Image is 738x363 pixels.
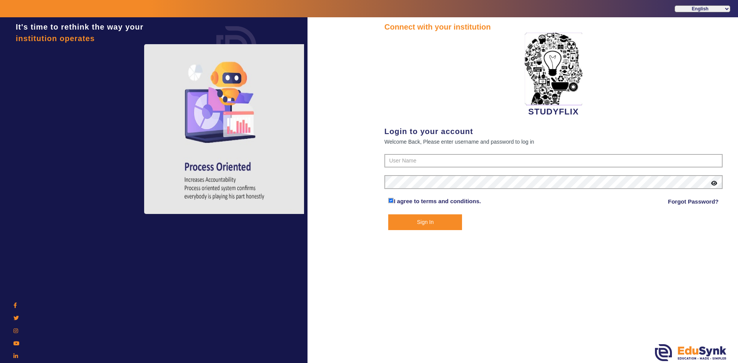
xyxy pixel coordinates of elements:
[394,198,481,204] a: I agree to terms and conditions.
[525,33,582,105] img: 2da83ddf-6089-4dce-a9e2-416746467bdd
[16,23,143,31] span: It's time to rethink the way your
[655,344,726,361] img: edusynk.png
[384,126,723,137] div: Login to your account
[388,214,462,230] button: Sign In
[208,17,265,75] img: login.png
[384,21,723,33] div: Connect with your institution
[144,44,306,214] img: login4.png
[384,137,723,146] div: Welcome Back, Please enter username and password to log in
[668,197,719,206] a: Forgot Password?
[384,33,723,118] div: STUDYFLIX
[16,34,95,43] span: institution operates
[384,154,723,168] input: User Name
